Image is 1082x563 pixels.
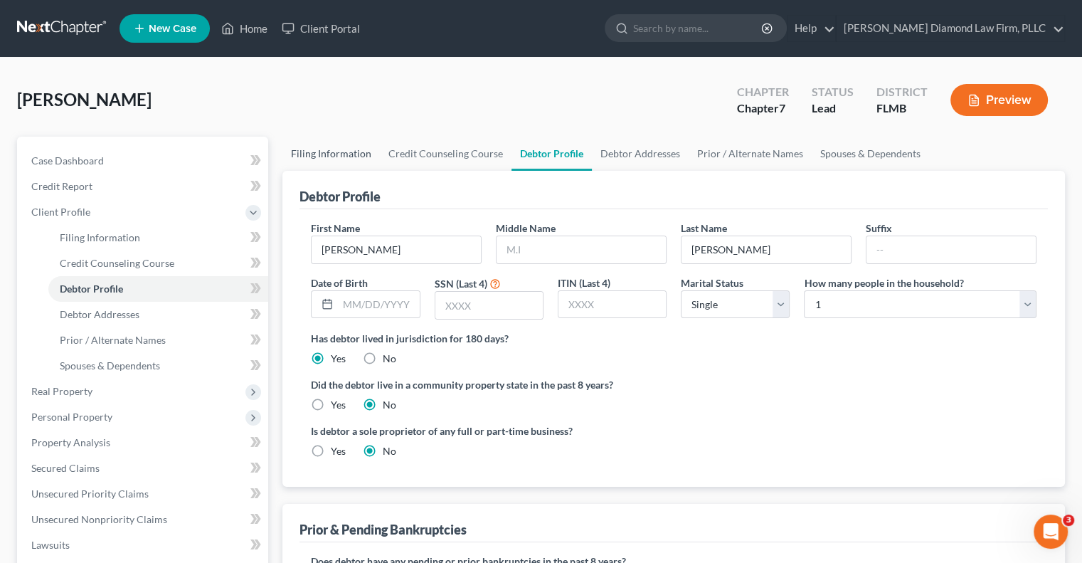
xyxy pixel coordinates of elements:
label: Yes [331,352,346,366]
input: M.I [497,236,666,263]
a: Spouses & Dependents [48,353,268,379]
label: ITIN (Last 4) [558,275,610,290]
span: 7 [779,101,785,115]
a: Credit Report [20,174,268,199]
label: Marital Status [681,275,743,290]
span: Case Dashboard [31,154,104,167]
span: Spouses & Dependents [60,359,160,372]
label: Middle Name [496,221,556,236]
a: Filing Information [48,225,268,251]
div: Status [812,84,854,100]
label: No [383,444,396,458]
label: Yes [331,398,346,412]
span: Unsecured Priority Claims [31,488,149,500]
a: Help [787,16,835,41]
span: Personal Property [31,411,112,423]
div: Debtor Profile [299,188,381,205]
span: New Case [149,23,196,34]
a: Debtor Profile [48,276,268,302]
a: [PERSON_NAME] Diamond Law Firm, PLLC [837,16,1064,41]
span: Filing Information [60,231,140,243]
a: Prior / Alternate Names [48,327,268,353]
a: Unsecured Priority Claims [20,481,268,507]
a: Spouses & Dependents [812,137,929,171]
a: Debtor Addresses [48,302,268,327]
button: Preview [950,84,1048,116]
span: [PERSON_NAME] [17,89,152,110]
label: Is debtor a sole proprietor of any full or part-time business? [311,423,667,438]
span: Debtor Profile [60,283,123,295]
a: Prior / Alternate Names [689,137,812,171]
div: FLMB [876,100,928,117]
a: Credit Counseling Course [48,251,268,276]
span: Credit Report [31,180,92,192]
label: How many people in the household? [804,275,963,290]
input: Search by name... [633,15,763,41]
input: -- [312,236,481,263]
a: Debtor Addresses [592,137,689,171]
input: XXXX [435,292,543,319]
input: XXXX [558,291,666,318]
label: SSN (Last 4) [435,276,487,291]
span: Property Analysis [31,436,110,448]
a: Secured Claims [20,456,268,481]
a: Lawsuits [20,532,268,558]
span: Secured Claims [31,462,100,474]
a: Filing Information [282,137,380,171]
span: 3 [1063,515,1074,526]
label: First Name [311,221,360,236]
label: Did the debtor live in a community property state in the past 8 years? [311,377,1036,392]
span: Unsecured Nonpriority Claims [31,513,167,525]
div: District [876,84,928,100]
label: No [383,398,396,412]
a: Credit Counseling Course [380,137,511,171]
label: Date of Birth [311,275,368,290]
span: Prior / Alternate Names [60,334,166,346]
div: Chapter [737,84,789,100]
a: Property Analysis [20,430,268,456]
label: Has debtor lived in jurisdiction for 180 days? [311,331,1036,346]
label: Yes [331,444,346,458]
a: Home [214,16,275,41]
div: Chapter [737,100,789,117]
span: Credit Counseling Course [60,257,174,269]
input: MM/DD/YYYY [338,291,419,318]
span: Real Property [31,385,92,397]
div: Prior & Pending Bankruptcies [299,521,467,538]
a: Unsecured Nonpriority Claims [20,507,268,532]
label: No [383,352,396,366]
a: Debtor Profile [511,137,592,171]
iframe: Intercom live chat [1034,515,1068,549]
span: Client Profile [31,206,90,218]
div: Lead [812,100,854,117]
a: Client Portal [275,16,367,41]
input: -- [866,236,1036,263]
label: Last Name [681,221,727,236]
label: Suffix [866,221,892,236]
span: Debtor Addresses [60,308,139,320]
a: Case Dashboard [20,148,268,174]
span: Lawsuits [31,539,70,551]
input: -- [681,236,851,263]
